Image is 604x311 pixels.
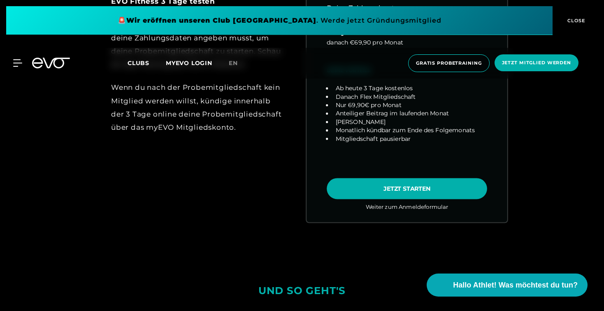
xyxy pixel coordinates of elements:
span: Hallo Athlet! Was möchtest du tun? [453,280,578,291]
div: Wenn du nach der Probemitgliedschaft kein Mitglied werden willst, kündige innerhalb der 3 Tage on... [111,81,283,134]
span: Jetzt Mitglied werden [502,59,571,66]
div: UND SO GEHT'S [258,281,346,300]
a: Gratis Probetraining [406,54,492,72]
span: Gratis Probetraining [416,60,482,67]
button: CLOSE [553,6,598,35]
a: Jetzt Mitglied werden [492,54,581,72]
span: en [229,59,238,67]
button: Hallo Athlet! Was möchtest du tun? [427,274,588,297]
a: en [229,58,248,68]
a: Clubs [128,59,166,67]
span: CLOSE [565,17,585,24]
a: MYEVO LOGIN [166,59,212,67]
span: Clubs [128,59,149,67]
